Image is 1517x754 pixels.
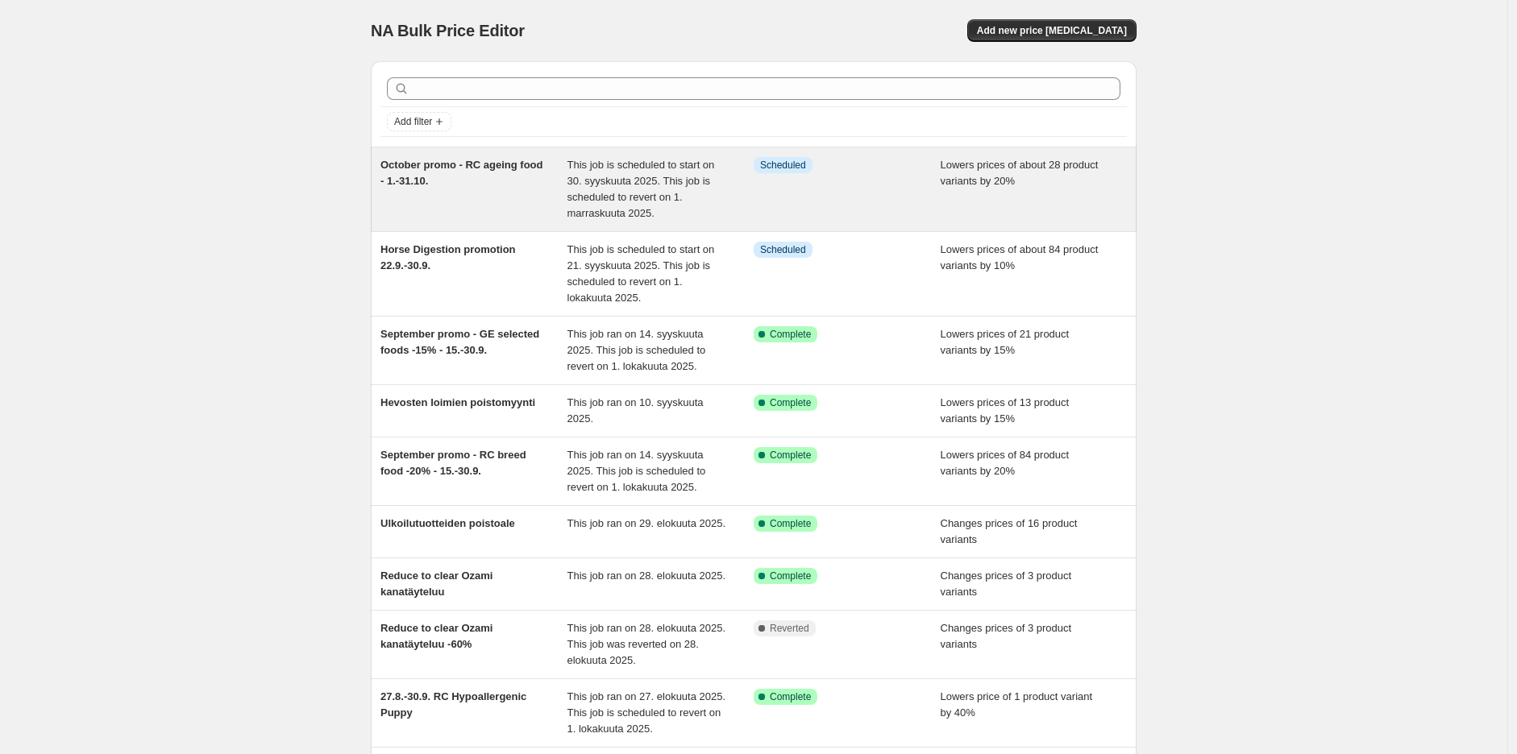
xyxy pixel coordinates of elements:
span: Hevosten loimien poistomyynti [380,396,535,408]
span: Reduce to clear Ozami kanatäyteluu -60% [380,622,493,650]
span: This job ran on 10. syyskuuta 2025. [567,396,704,425]
span: Horse Digestion promotion 22.9.-30.9. [380,243,516,271]
span: Scheduled [760,159,806,172]
span: Reduce to clear Ozami kanatäyteluu [380,570,493,598]
span: Lowers prices of 21 product variants by 15% [941,328,1070,356]
span: Add filter [394,115,432,128]
span: Reverted [770,622,809,635]
span: This job ran on 14. syyskuuta 2025. This job is scheduled to revert on 1. lokakuuta 2025. [567,328,706,372]
span: September promo - RC breed food -20% - 15.-30.9. [380,449,526,477]
button: Add filter [387,112,451,131]
span: Lowers prices of 84 product variants by 20% [941,449,1070,477]
span: Complete [770,690,811,703]
span: NA Bulk Price Editor [371,22,525,39]
button: Add new price [MEDICAL_DATA] [967,19,1137,42]
span: This job ran on 28. elokuuta 2025. This job was reverted on 28. elokuuta 2025. [567,622,726,666]
span: Scheduled [760,243,806,256]
span: This job ran on 27. elokuuta 2025. This job is scheduled to revert on 1. lokakuuta 2025. [567,690,726,735]
span: Complete [770,328,811,341]
span: Ulkoilutuotteiden poistoale [380,517,515,529]
span: Complete [770,570,811,582]
span: Lowers prices of 13 product variants by 15% [941,396,1070,425]
span: This job is scheduled to start on 30. syyskuuta 2025. This job is scheduled to revert on 1. marra... [567,159,715,219]
span: Lowers prices of about 84 product variants by 10% [941,243,1099,271]
span: Add new price [MEDICAL_DATA] [977,24,1127,37]
span: Changes prices of 3 product variants [941,622,1072,650]
span: October promo - RC ageing food - 1.-31.10. [380,159,543,187]
span: This job is scheduled to start on 21. syyskuuta 2025. This job is scheduled to revert on 1. lokak... [567,243,715,304]
span: This job ran on 29. elokuuta 2025. [567,517,726,529]
span: September promo - GE selected foods -15% - 15.-30.9. [380,328,539,356]
span: Complete [770,396,811,409]
span: This job ran on 14. syyskuuta 2025. This job is scheduled to revert on 1. lokakuuta 2025. [567,449,706,493]
span: Complete [770,449,811,462]
span: Complete [770,517,811,530]
span: Lowers prices of about 28 product variants by 20% [941,159,1099,187]
span: This job ran on 28. elokuuta 2025. [567,570,726,582]
span: Changes prices of 3 product variants [941,570,1072,598]
span: Changes prices of 16 product variants [941,517,1078,545]
span: Lowers price of 1 product variant by 40% [941,690,1093,719]
span: 27.8.-30.9. RC Hypoallergenic Puppy [380,690,526,719]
